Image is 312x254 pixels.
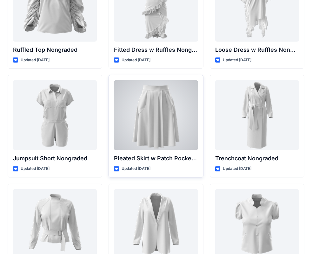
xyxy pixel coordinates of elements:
a: Jumpsuit Short Nongraded [13,80,97,150]
p: Pleated Skirt w Patch Pockets Nongraded [114,154,198,163]
p: Updated [DATE] [122,57,150,63]
p: Loose Dress w Ruffles Nongraded [215,45,299,54]
p: Updated [DATE] [21,57,50,63]
p: Updated [DATE] [21,165,50,172]
a: Trenchcoat Nongraded [215,80,299,150]
p: Ruffled Top Nongraded [13,45,97,54]
a: Pleated Skirt w Patch Pockets Nongraded [114,80,198,150]
p: Updated [DATE] [122,165,150,172]
p: Fitted Dress w Ruffles Nongraded [114,45,198,54]
p: Jumpsuit Short Nongraded [13,154,97,163]
p: Updated [DATE] [223,165,252,172]
p: Trenchcoat Nongraded [215,154,299,163]
p: Updated [DATE] [223,57,252,63]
